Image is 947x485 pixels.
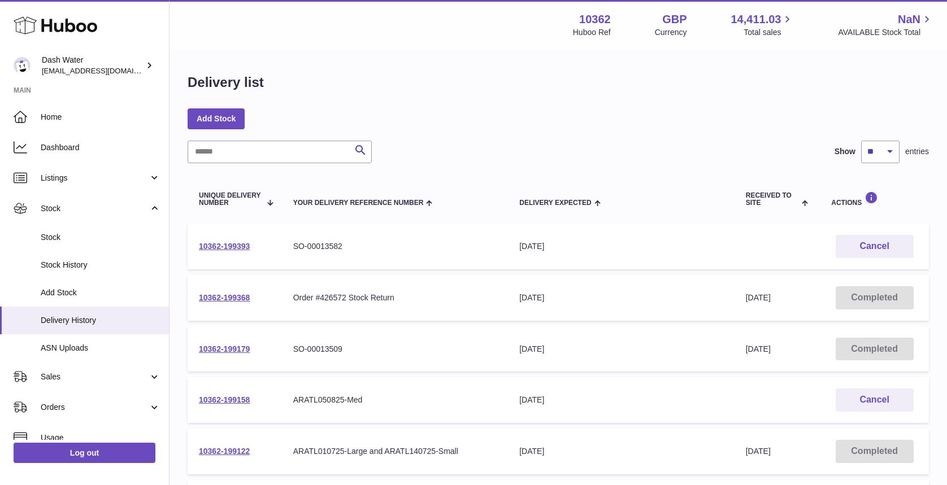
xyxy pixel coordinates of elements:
[519,292,723,303] div: [DATE]
[731,12,794,38] a: 14,411.03 Total sales
[41,287,160,298] span: Add Stock
[199,192,260,207] span: Unique Delivery Number
[199,395,250,404] a: 10362-199158
[731,12,781,27] span: 14,411.03
[746,192,799,207] span: Received to Site
[293,292,497,303] div: Order #426572 Stock Return
[519,199,591,207] span: Delivery Expected
[41,372,149,382] span: Sales
[836,388,914,412] button: Cancel
[199,344,250,353] a: 10362-199179
[293,446,497,457] div: ARATL010725-Large and ARATL140725-Small
[293,199,424,207] span: Your Delivery Reference Number
[41,432,160,443] span: Usage
[199,293,250,302] a: 10362-199368
[188,108,245,129] a: Add Stock
[831,191,918,207] div: Actions
[838,27,933,38] span: AVAILABLE Stock Total
[41,343,160,353] span: ASN Uploads
[199,242,250,251] a: 10362-199393
[838,12,933,38] a: NaN AVAILABLE Stock Total
[744,27,794,38] span: Total sales
[41,232,160,243] span: Stock
[14,443,155,463] a: Log out
[579,12,611,27] strong: 10362
[188,73,264,91] h1: Delivery list
[655,27,687,38] div: Currency
[746,344,771,353] span: [DATE]
[41,260,160,270] span: Stock History
[835,146,855,157] label: Show
[199,447,250,456] a: 10362-199122
[519,344,723,355] div: [DATE]
[41,203,149,214] span: Stock
[573,27,611,38] div: Huboo Ref
[519,395,723,405] div: [DATE]
[42,55,144,76] div: Dash Water
[41,315,160,326] span: Delivery History
[41,112,160,123] span: Home
[662,12,687,27] strong: GBP
[836,235,914,258] button: Cancel
[746,293,771,302] span: [DATE]
[293,395,497,405] div: ARATL050825-Med
[41,402,149,413] span: Orders
[42,66,166,75] span: [EMAIL_ADDRESS][DOMAIN_NAME]
[746,447,771,456] span: [DATE]
[41,142,160,153] span: Dashboard
[898,12,920,27] span: NaN
[41,173,149,183] span: Listings
[293,241,497,252] div: SO-00013582
[905,146,929,157] span: entries
[519,241,723,252] div: [DATE]
[293,344,497,355] div: SO-00013509
[14,57,31,74] img: bea@dash-water.com
[519,446,723,457] div: [DATE]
